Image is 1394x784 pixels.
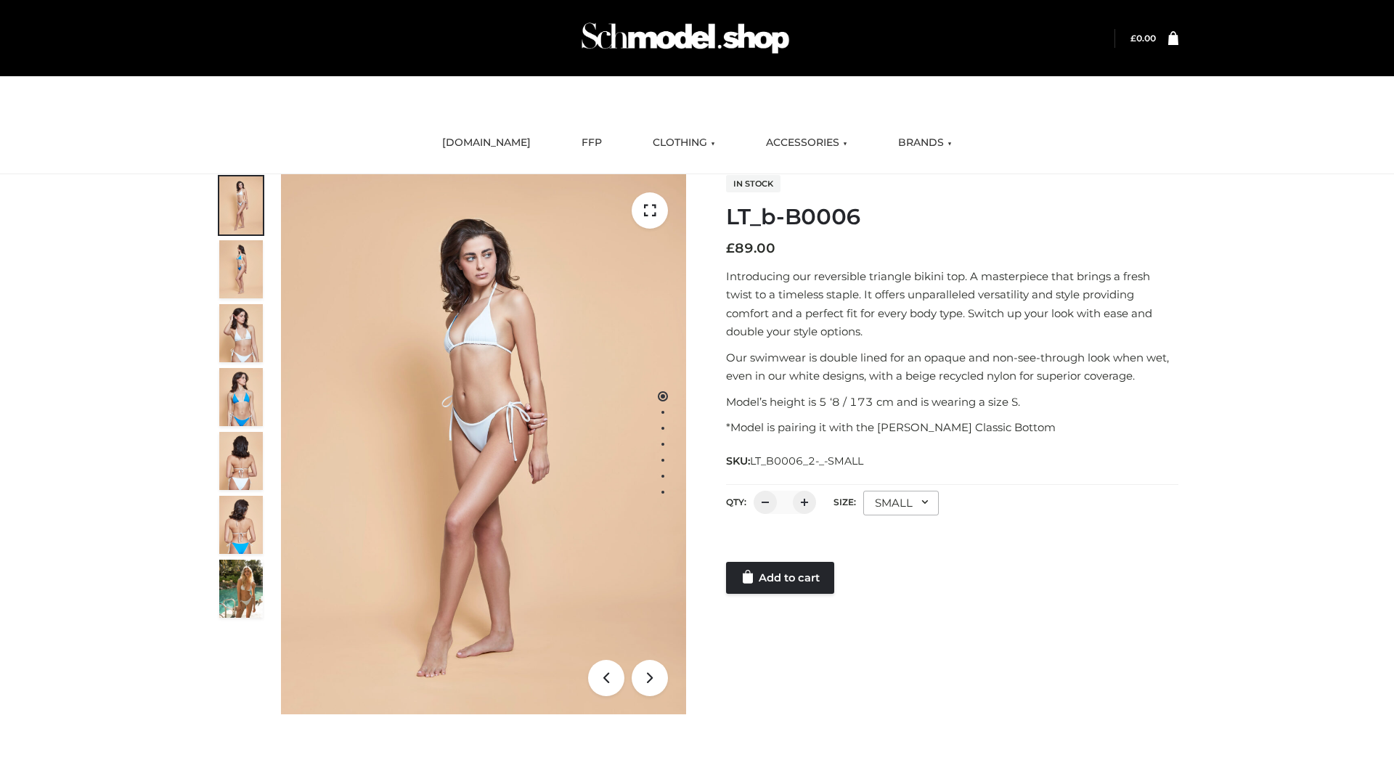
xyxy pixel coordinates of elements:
[726,562,834,594] a: Add to cart
[726,393,1178,412] p: Model’s height is 5 ‘8 / 173 cm and is wearing a size S.
[833,497,856,507] label: Size:
[431,127,542,159] a: [DOMAIN_NAME]
[1130,33,1136,44] span: £
[219,368,263,426] img: ArielClassicBikiniTop_CloudNine_AzureSky_OW114ECO_4-scaled.jpg
[726,204,1178,230] h1: LT_b-B0006
[219,176,263,234] img: ArielClassicBikiniTop_CloudNine_AzureSky_OW114ECO_1-scaled.jpg
[1130,33,1156,44] bdi: 0.00
[219,432,263,490] img: ArielClassicBikiniTop_CloudNine_AzureSky_OW114ECO_7-scaled.jpg
[887,127,963,159] a: BRANDS
[726,497,746,507] label: QTY:
[571,127,613,159] a: FFP
[219,496,263,554] img: ArielClassicBikiniTop_CloudNine_AzureSky_OW114ECO_8-scaled.jpg
[219,560,263,618] img: Arieltop_CloudNine_AzureSky2.jpg
[726,240,775,256] bdi: 89.00
[281,174,686,714] img: ArielClassicBikiniTop_CloudNine_AzureSky_OW114ECO_1
[726,348,1178,385] p: Our swimwear is double lined for an opaque and non-see-through look when wet, even in our white d...
[863,491,939,515] div: SMALL
[219,304,263,362] img: ArielClassicBikiniTop_CloudNine_AzureSky_OW114ECO_3-scaled.jpg
[750,454,863,467] span: LT_B0006_2-_-SMALL
[726,175,780,192] span: In stock
[576,9,794,67] img: Schmodel Admin 964
[1130,33,1156,44] a: £0.00
[219,240,263,298] img: ArielClassicBikiniTop_CloudNine_AzureSky_OW114ECO_2-scaled.jpg
[642,127,726,159] a: CLOTHING
[755,127,858,159] a: ACCESSORIES
[726,240,735,256] span: £
[726,452,865,470] span: SKU:
[726,267,1178,341] p: Introducing our reversible triangle bikini top. A masterpiece that brings a fresh twist to a time...
[726,418,1178,437] p: *Model is pairing it with the [PERSON_NAME] Classic Bottom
